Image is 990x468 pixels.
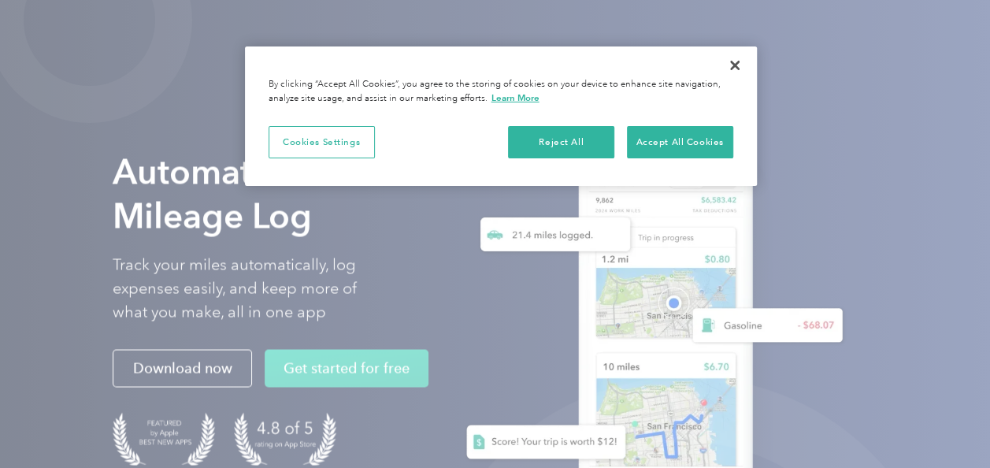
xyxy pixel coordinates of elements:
[491,92,539,103] a: More information about your privacy, opens in a new tab
[269,78,733,106] div: By clicking “Accept All Cookies”, you agree to the storing of cookies on your device to enhance s...
[265,350,428,388] a: Get started for free
[113,350,252,388] a: Download now
[234,413,336,466] img: 4.9 out of 5 stars on the app store
[113,413,215,466] img: Badge for Featured by Apple Best New Apps
[508,126,614,159] button: Reject All
[113,254,394,325] p: Track your miles automatically, log expenses easily, and keep more of what you make, all in one app
[113,150,352,236] strong: Automate Your Mileage Log
[245,46,757,186] div: Privacy
[245,46,757,186] div: Cookie banner
[627,126,733,159] button: Accept All Cookies
[269,126,375,159] button: Cookies Settings
[717,48,752,83] button: Close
